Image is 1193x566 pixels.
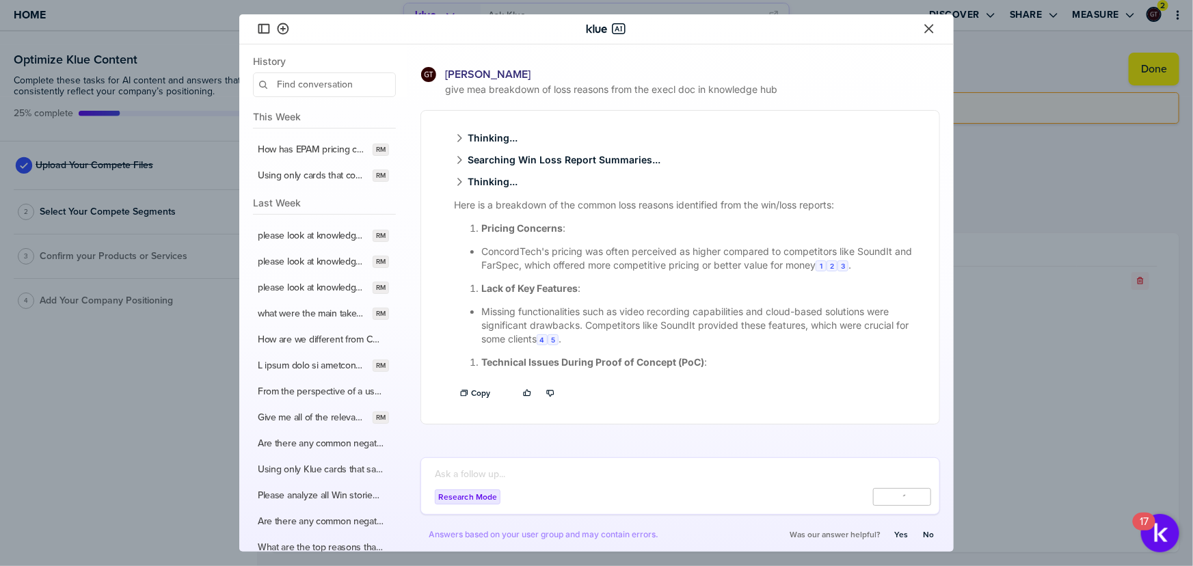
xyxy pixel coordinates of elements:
button: what were the main takeaways for the square research briefRM [248,301,399,327]
button: Please analyze all Win stories and loss Stories and what prospects are saying and give me a table... [248,483,399,509]
label: Give me all of the relevant news that's happened with [PERSON_NAME] in the last 90 days that we m... [258,412,367,424]
span: RM [376,412,386,423]
span: 1 [820,262,822,270]
button: Using only Klue cards that say "Klue Ai", please analyze all Win stories and Loss Stories and Wha... [248,457,399,483]
button: How has EPAM pricing changed from what we currently have in our battlecards. Please tell me how w... [248,137,399,163]
span: Thinking... [454,133,518,144]
button: please look at knowledge hub and tell me why square was losing consistently.RM [248,223,399,249]
strong: Lack of Key Features [481,282,578,294]
img: ee1355cada6433fc92aa15fbfe4afd43-sml.png [421,67,436,82]
label: L ipsum dolo si ametconsec adi ELITSED doeiu temp in utlab etdolore ma aliqua. Enimad minimve qui... [258,360,367,372]
li: Missing functionalities such as video recording capabilities and cloud-based solutions were signi... [481,305,923,346]
span: 3 [841,262,845,270]
span: Research Mode [438,491,497,503]
span: RM [376,144,386,155]
div: Graham Tutti [420,66,437,83]
label: what were the main takeaways for the square research brief [258,308,367,320]
button: Close [921,21,937,37]
span: RM [376,308,386,319]
div: 17 [1140,522,1149,539]
label: From the perspective of a user in the Transportation and equipment service industry, what are the... [258,386,384,398]
button: How are we different from Cymulate? [248,327,399,353]
li: : [481,282,923,295]
button: Are there any common negatives that are coming out of prospect quotes? Please quantify those and ... [248,431,399,457]
button: Open Resource Center, 17 new notifications [1141,514,1179,552]
p: Here is a breakdown of the common loss reasons identified from the win/loss reports: [454,198,923,212]
button: From the perspective of a user in the Transportation and equipment service industry, what are the... [248,379,399,405]
span: RM [376,230,386,241]
button: Give me all of the relevant news that's happened with [PERSON_NAME] in the last 90 days that we m... [248,405,399,431]
span: 5 [551,336,555,344]
span: 2 [830,262,834,270]
span: Searching Win Loss Report Summaries... [454,154,660,165]
li: : [481,355,923,369]
span: Thinking... [454,176,518,187]
label: No [923,529,934,540]
button: Copy [454,384,496,402]
label: Yes [894,529,908,540]
span: 4 [540,336,545,344]
span: Answers based on your user group and may contain errors. [429,529,658,540]
label: please look at knowledge hub and tell me why square was losing consistently. [258,230,367,242]
label: Using only Klue cards that say "Klue Ai", please analyze all Win stories and Loss Stories and Wha... [258,463,384,476]
input: Find conversation [253,72,396,97]
span: RM [376,256,386,267]
button: L ipsum dolo si ametconsec adi ELITSED doeiu temp in utlab etdolore ma aliqua. Enimad minimve qui... [248,353,399,379]
label: How are we different from Cymulate? [258,334,384,346]
button: please look at knowledge hub and tell me why square was losing consistently.RM [248,249,399,275]
span: Was our answer helpful? [790,529,880,540]
li: : [481,221,923,235]
span: This Week [253,111,396,122]
button: Yes [888,526,914,543]
li: ConcordTech's pricing was often perceived as higher compared to competitors like SoundIt and FarS... [481,245,923,272]
strong: Technical Issues During Proof of Concept (PoC) [481,356,704,368]
button: What are the top reasons that prospects are saying they like Seeq? Please give me a couple of sup... [248,535,399,561]
span: [PERSON_NAME] [445,68,531,81]
label: How has EPAM pricing changed from what we currently have in our battlecards. Please tell me how w... [258,144,367,156]
label: What are the top reasons that prospects are saying they like Seeq? Please give me a couple of sup... [258,541,384,554]
label: please look at knowledge hub and tell me why square was losing consistently. [258,282,367,294]
strong: Pricing Concerns [481,222,563,234]
label: Copy [471,388,490,399]
button: No [917,526,940,543]
span: give mea breakdown of loss reasons from the execl doc in knowledge hub [442,83,940,96]
button: Using only cards that contain "Win Stories" and "Klue AI" in the title, what factors were most fr... [248,163,399,189]
span: Last Week [253,197,396,208]
span: RM [376,360,386,371]
label: Are there any common negatives that are coming out of prospect quotes? Please quantify those and ... [258,515,384,528]
label: Please analyze all Win stories and loss Stories and what prospects are saying and give me a table... [258,489,384,502]
label: Using only cards that contain "Win Stories" and "Klue AI" in the title, what factors were most fr... [258,170,367,182]
label: please look at knowledge hub and tell me why square was losing consistently. [258,256,367,268]
button: Are there any common negatives that are coming out of prospect quotes? Please quantify those and ... [248,509,399,535]
span: History [253,55,396,67]
span: RM [376,170,386,181]
button: please look at knowledge hub and tell me why square was losing consistently.RM [248,275,399,301]
label: Are there any common negatives that are coming out of prospect quotes? Please quantify those and ... [258,437,384,450]
span: RM [376,282,386,293]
